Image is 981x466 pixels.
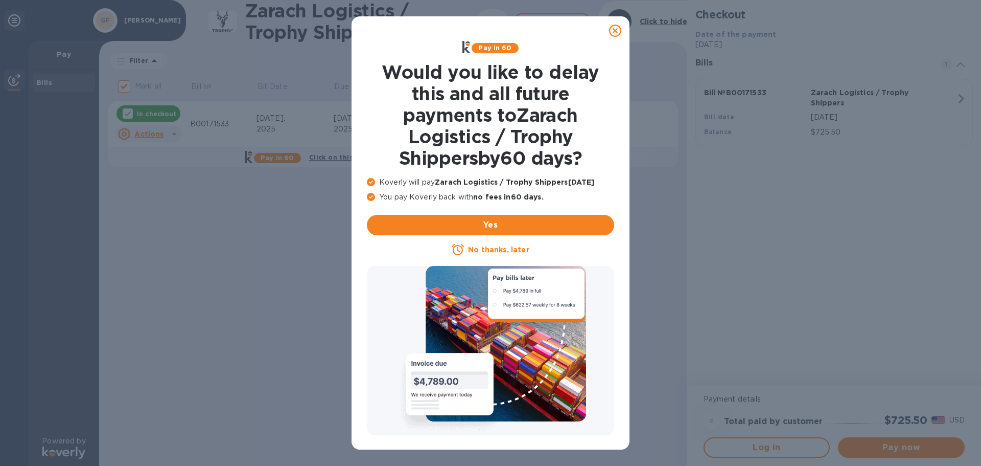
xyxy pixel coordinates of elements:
p: Koverly will pay [367,177,614,188]
u: No thanks, later [468,246,529,254]
h1: Would you like to delay this and all future payments to Zarach Logistics / Trophy Shippers by 60 ... [367,61,614,169]
button: Yes [367,215,614,235]
p: You pay Koverly back with [367,192,614,203]
b: Pay in 60 [478,44,511,52]
span: Yes [375,219,606,231]
b: Zarach Logistics / Trophy Shippers [DATE] [435,178,594,186]
b: no fees in 60 days . [473,193,543,201]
